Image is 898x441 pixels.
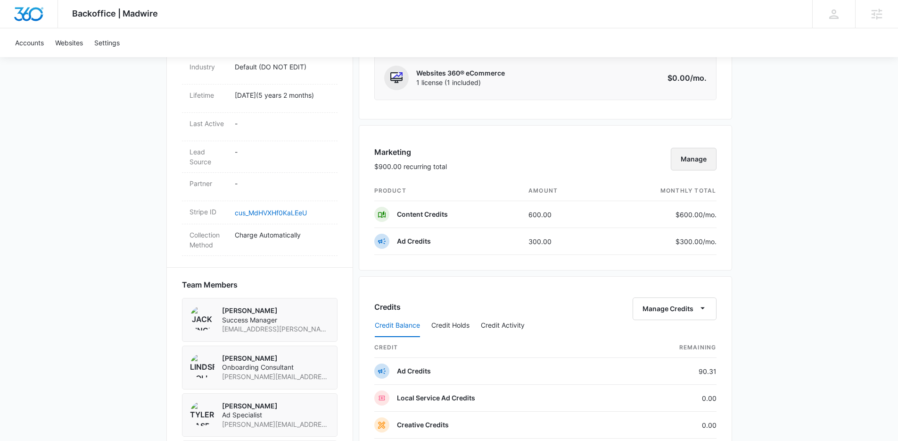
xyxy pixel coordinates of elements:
dt: Stripe ID [189,207,227,217]
h3: Marketing [374,146,447,158]
div: Partner- [182,173,338,201]
a: Websites [49,28,89,57]
img: Tyler Rasdon [190,401,214,426]
a: Settings [89,28,125,57]
td: 300.00 [521,228,601,255]
p: Content Credits [397,210,448,219]
th: amount [521,181,601,201]
p: $300.00 [672,237,717,246]
p: [PERSON_NAME] [222,401,330,411]
p: [PERSON_NAME] [222,306,330,315]
th: product [374,181,521,201]
div: Lead Source- [182,141,338,173]
div: Domain: [DOMAIN_NAME] [25,25,104,32]
p: $0.00 [662,72,707,84]
dt: Collection Method [189,230,227,250]
p: Websites 360® eCommerce [416,68,505,78]
td: 0.00 [617,385,717,412]
p: - [235,147,330,157]
div: Last Active- [182,113,338,141]
span: [PERSON_NAME][EMAIL_ADDRESS][PERSON_NAME][DOMAIN_NAME] [222,420,330,429]
div: IndustryDefault (DO NOT EDIT) [182,56,338,85]
p: Local Service Ad Credits [397,393,475,403]
td: 90.31 [617,358,717,385]
dt: Industry [189,62,227,72]
img: logo_orange.svg [15,15,23,23]
span: Success Manager [222,315,330,325]
div: Domain Overview [36,56,84,62]
th: credit [374,338,617,358]
dt: Lead Source [189,147,227,167]
p: Charge Automatically [235,230,330,240]
img: Lindsey Collett [190,354,214,378]
dt: Lifetime [189,90,227,100]
p: - [235,178,330,188]
span: [PERSON_NAME][EMAIL_ADDRESS][PERSON_NAME][DOMAIN_NAME] [222,372,330,382]
button: Manage Credits [633,297,717,320]
button: Credit Balance [375,314,420,337]
p: $900.00 recurring total [374,161,447,171]
span: 1 license (1 included) [416,78,505,87]
span: Backoffice | Madwire [72,8,158,18]
div: v 4.0.25 [26,15,46,23]
span: Ad Specialist [222,410,330,420]
img: website_grey.svg [15,25,23,32]
th: monthly total [601,181,717,201]
img: tab_domain_overview_orange.svg [25,55,33,62]
span: /mo. [703,211,717,219]
div: Collection MethodCharge Automatically [182,224,338,256]
button: Manage [671,148,717,170]
dt: Partner [189,178,227,188]
span: Onboarding Consultant [222,363,330,372]
p: Creative Credits [397,420,449,430]
img: tab_keywords_by_traffic_grey.svg [94,55,101,62]
p: Ad Credits [397,366,431,376]
p: - [235,119,330,128]
dt: Last Active [189,119,227,128]
span: [EMAIL_ADDRESS][PERSON_NAME][DOMAIN_NAME] [222,324,330,334]
a: Accounts [9,28,49,57]
td: 600.00 [521,201,601,228]
p: Ad Credits [397,237,431,246]
img: Jack Bingham [190,306,214,331]
span: /mo. [703,237,717,246]
button: Credit Holds [431,314,470,337]
p: Default (DO NOT EDIT) [235,62,330,72]
th: Remaining [617,338,717,358]
td: 0.00 [617,412,717,439]
p: [PERSON_NAME] [222,354,330,363]
button: Credit Activity [481,314,525,337]
p: [DATE] ( 5 years 2 months ) [235,90,330,100]
div: Keywords by Traffic [104,56,159,62]
span: /mo. [690,73,707,83]
span: Team Members [182,279,238,290]
a: cus_MdHVXHf0KaLEeU [235,209,307,217]
h3: Credits [374,301,401,313]
div: Lifetime[DATE](5 years 2 months) [182,85,338,113]
p: $600.00 [672,210,717,220]
div: Stripe IDcus_MdHVXHf0KaLEeU [182,201,338,224]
